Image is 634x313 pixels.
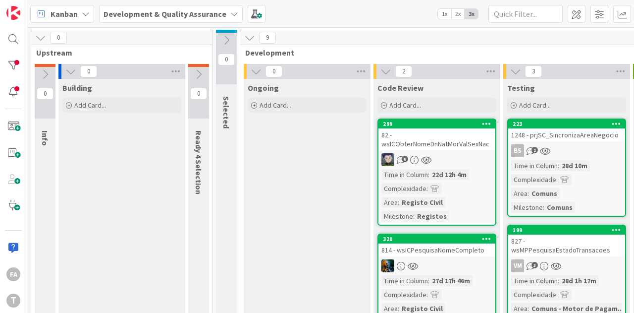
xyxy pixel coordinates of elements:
span: Code Review [377,83,423,93]
div: 827 - wsMPPesquisaEstadoTransacoes [508,235,625,256]
span: 1x [438,9,451,19]
div: Complexidade [381,183,426,194]
div: Time in Column [511,160,558,171]
span: 0 [218,54,235,65]
b: Development & Quality Assurance [104,9,226,19]
span: Info [40,130,50,146]
div: Area [381,197,398,208]
div: Time in Column [381,169,428,180]
span: : [558,275,559,286]
span: Add Card... [74,101,106,110]
div: 27d 17h 46m [429,275,473,286]
div: 22d 12h 4m [429,169,469,180]
div: T [6,294,20,308]
span: 9 [259,32,276,44]
div: Complexidade [381,289,426,300]
div: Complexidade [511,174,556,185]
span: Add Card... [389,101,421,110]
img: LS [381,153,394,166]
div: 199 [508,226,625,235]
div: FA [6,267,20,281]
div: Complexidade [511,289,556,300]
div: 299 [383,121,495,127]
span: : [556,289,558,300]
div: Area [511,188,528,199]
div: 814 - wsICPesquisaNomeCompleto [378,244,495,256]
img: Visit kanbanzone.com [6,6,20,20]
span: 1 [531,147,538,153]
div: 320 [383,236,495,243]
div: Comuns [544,202,575,213]
span: Kanban [51,8,78,20]
div: 82 - wsICObterNomeDnNatMorValSexNac [378,128,495,150]
span: Selected [221,96,231,128]
span: : [558,160,559,171]
div: JC [378,259,495,272]
span: 0 [190,88,207,100]
a: 2231248 - prjSC_SincronizaAreaNegocioBSTime in Column:28d 10mComplexidade:Area:ComunsMilestone:Co... [507,119,626,217]
span: Upstream [36,48,200,58]
span: Ready 4 Selection [194,130,204,194]
div: Comuns [529,188,560,199]
div: 28d 1h 17m [559,275,599,286]
span: 2 [395,65,412,77]
span: : [543,202,544,213]
span: : [556,174,558,185]
div: 1248 - prjSC_SincronizaAreaNegocio [508,128,625,141]
div: Time in Column [381,275,428,286]
span: 3x [465,9,478,19]
div: VM [511,259,524,272]
div: Milestone [381,211,413,222]
span: : [428,275,429,286]
img: JC [381,259,394,272]
span: 6 [402,156,408,162]
span: : [426,289,428,300]
span: 3 [531,262,538,268]
div: 223 [513,121,625,127]
span: 2x [451,9,465,19]
div: LS [378,153,495,166]
div: 29982 - wsICObterNomeDnNatMorValSexNac [378,120,495,150]
div: 199827 - wsMPPesquisaEstadoTransacoes [508,226,625,256]
span: : [398,197,399,208]
div: 320 [378,235,495,244]
a: 29982 - wsICObterNomeDnNatMorValSexNacLSTime in Column:22d 12h 4mComplexidade:Area:Registo CivilM... [377,119,496,226]
div: Time in Column [511,275,558,286]
div: 28d 10m [559,160,590,171]
span: : [528,188,529,199]
span: 3 [525,65,542,77]
span: 0 [80,65,97,77]
span: Ongoing [248,83,279,93]
div: Registo Civil [399,197,445,208]
span: Add Card... [260,101,291,110]
div: 320814 - wsICPesquisaNomeCompleto [378,235,495,256]
span: : [426,183,428,194]
div: 199 [513,227,625,234]
div: 2231248 - prjSC_SincronizaAreaNegocio [508,120,625,141]
div: BS [508,144,625,157]
div: Milestone [511,202,543,213]
span: 0 [50,32,67,44]
span: Building [62,83,92,93]
span: Testing [507,83,535,93]
div: Registos [415,211,449,222]
div: BS [511,144,524,157]
div: 299 [378,120,495,128]
span: 0 [37,88,53,100]
div: VM [508,259,625,272]
div: 223 [508,120,625,128]
span: : [413,211,415,222]
span: 0 [265,65,282,77]
span: Add Card... [519,101,551,110]
span: : [428,169,429,180]
input: Quick Filter... [488,5,563,23]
